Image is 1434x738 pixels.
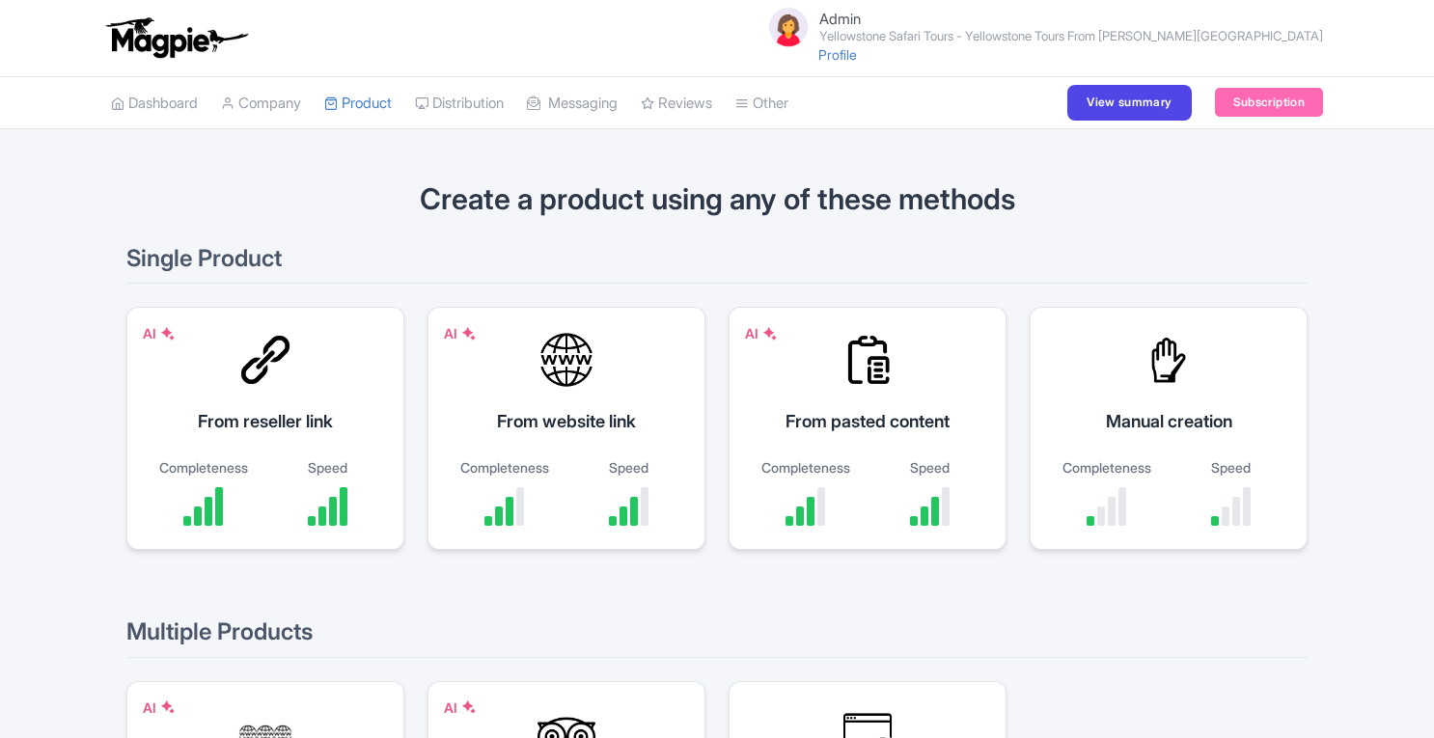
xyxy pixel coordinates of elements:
img: AI Symbol [160,326,176,342]
div: Completeness [753,457,858,478]
span: Admin [819,10,861,28]
div: Completeness [1054,457,1159,478]
a: Admin Yellowstone Safari Tours - Yellowstone Tours From [PERSON_NAME][GEOGRAPHIC_DATA] [754,4,1323,50]
div: AI [143,697,176,718]
div: Completeness [452,457,557,478]
a: Product [324,77,392,130]
a: Distribution [415,77,504,130]
a: Reviews [641,77,712,130]
a: Company [221,77,301,130]
a: Other [735,77,788,130]
div: From website link [452,408,681,434]
a: Subscription [1215,88,1323,117]
div: Completeness [151,457,256,478]
img: AI Symbol [160,699,176,715]
a: Dashboard [111,77,198,130]
small: Yellowstone Safari Tours - Yellowstone Tours From [PERSON_NAME][GEOGRAPHIC_DATA] [819,30,1323,42]
h1: Create a product using any of these methods [126,183,1308,215]
img: avatar_key_member-9c1dde93af8b07d7383eb8b5fb890c87.png [765,4,812,50]
a: Manual creation Completeness Speed [1030,307,1308,573]
div: From pasted content [753,408,982,434]
div: Speed [1178,457,1283,478]
div: Speed [576,457,681,478]
div: AI [444,323,477,343]
div: From reseller link [151,408,380,434]
img: AI Symbol [762,326,778,342]
h2: Multiple Products [126,619,1308,657]
a: Profile [818,46,857,63]
a: View summary [1067,85,1192,121]
div: AI [745,323,778,343]
h2: Single Product [126,246,1308,284]
div: Speed [877,457,982,478]
div: Manual creation [1054,408,1283,434]
img: AI Symbol [461,699,477,715]
div: AI [143,323,176,343]
div: AI [444,697,477,718]
img: logo-ab69f6fb50320c5b225c76a69d11143b.png [101,16,251,59]
img: AI Symbol [461,326,477,342]
a: Messaging [527,77,618,130]
div: Speed [275,457,380,478]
